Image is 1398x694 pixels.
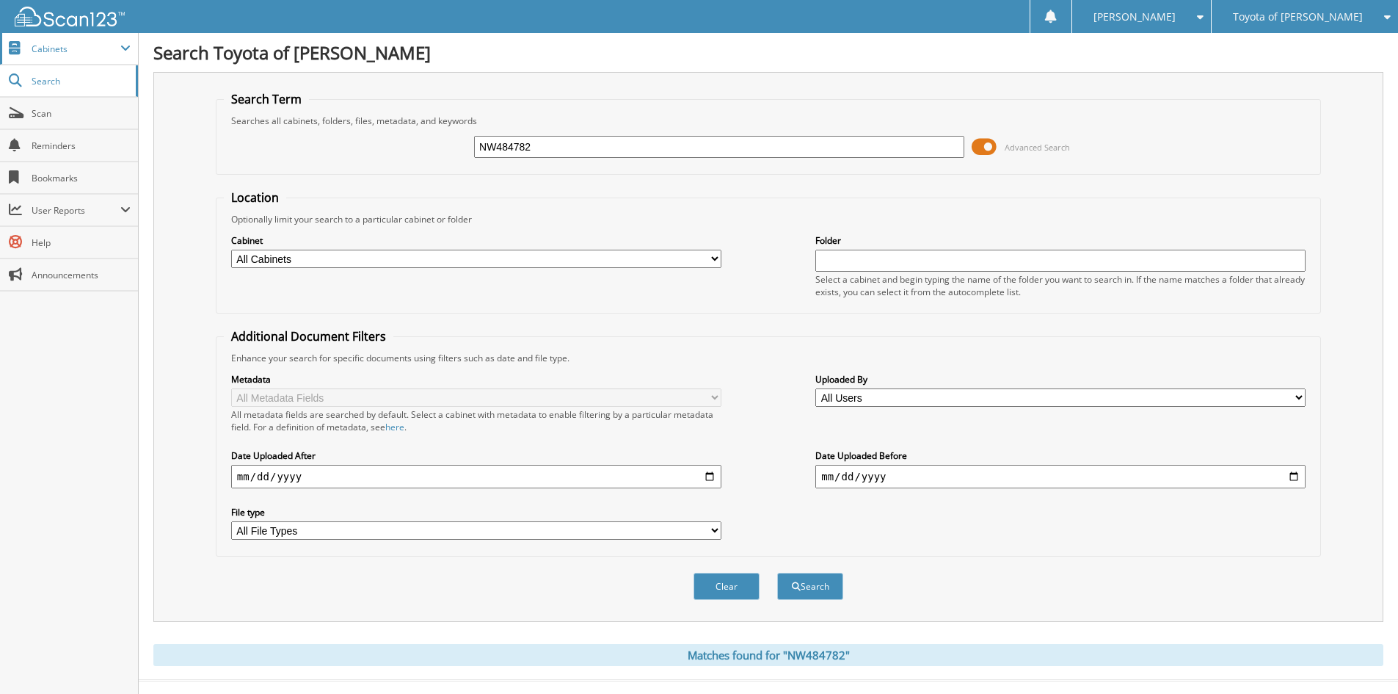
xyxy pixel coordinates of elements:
[15,7,125,26] img: scan123-logo-white.svg
[231,408,721,433] div: All metadata fields are searched by default. Select a cabinet with metadata to enable filtering b...
[231,373,721,386] label: Metadata
[385,421,404,433] a: here
[32,43,120,55] span: Cabinets
[153,40,1383,65] h1: Search Toyota of [PERSON_NAME]
[231,506,721,518] label: File type
[224,213,1313,225] div: Optionally limit your search to a particular cabinet or folder
[1233,12,1363,21] span: Toyota of [PERSON_NAME]
[231,234,721,247] label: Cabinet
[815,465,1306,488] input: end
[32,269,131,281] span: Announcements
[32,172,131,184] span: Bookmarks
[815,373,1306,386] label: Uploaded By
[1325,623,1398,694] iframe: Chat Widget
[1005,142,1070,153] span: Advanced Search
[815,273,1306,298] div: Select a cabinet and begin typing the name of the folder you want to search in. If the name match...
[32,75,128,87] span: Search
[32,140,131,152] span: Reminders
[815,449,1306,462] label: Date Uploaded Before
[32,204,120,217] span: User Reports
[32,236,131,249] span: Help
[777,573,843,600] button: Search
[693,573,760,600] button: Clear
[224,91,309,107] legend: Search Term
[224,189,286,206] legend: Location
[224,115,1313,127] div: Searches all cabinets, folders, files, metadata, and keywords
[815,234,1306,247] label: Folder
[32,107,131,120] span: Scan
[231,465,721,488] input: start
[224,328,393,344] legend: Additional Document Filters
[224,352,1313,364] div: Enhance your search for specific documents using filters such as date and file type.
[1093,12,1176,21] span: [PERSON_NAME]
[153,644,1383,666] div: Matches found for "NW484782"
[231,449,721,462] label: Date Uploaded After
